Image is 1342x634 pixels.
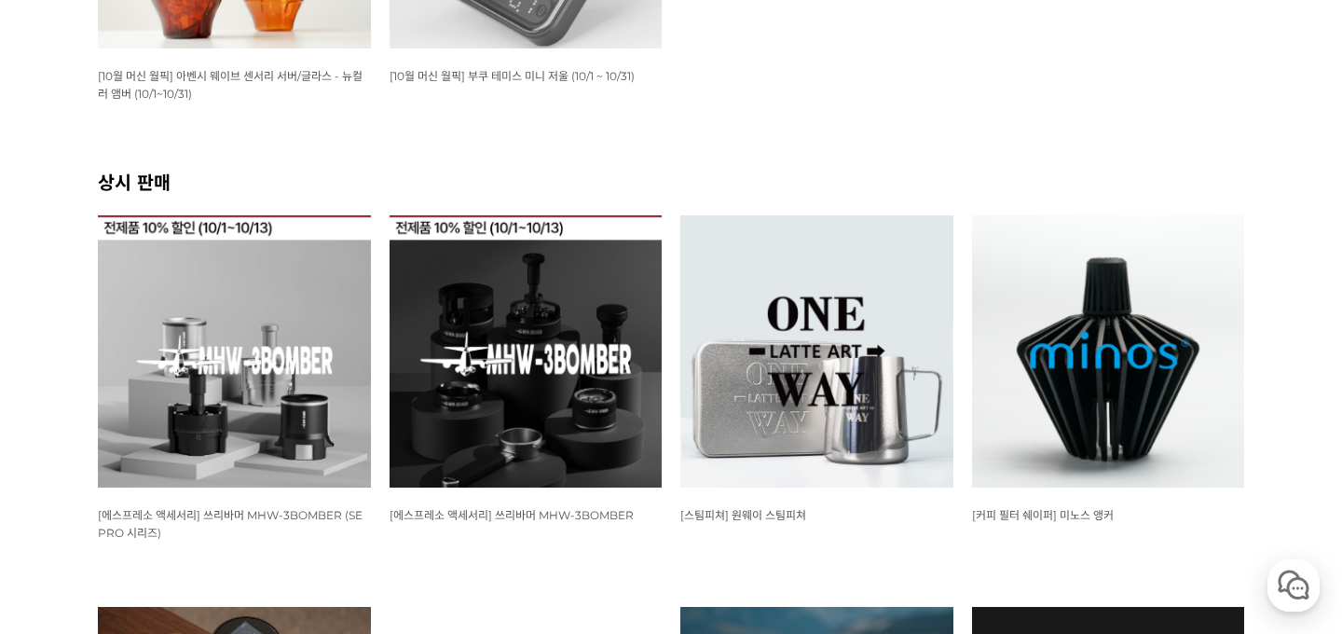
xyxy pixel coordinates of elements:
[288,507,310,522] span: 설정
[972,507,1114,522] a: [커피 필터 쉐이퍼] 미노스 앵커
[171,508,193,523] span: 대화
[972,215,1245,489] img: 미노스 앵커
[240,479,358,526] a: 설정
[390,69,635,83] span: [10월 머신 월픽] 부쿠 테미스 미니 저울 (10/1 ~ 10/31)
[680,508,806,522] span: [스팀피쳐] 원웨이 스팀피쳐
[390,215,663,489] img: 쓰리바머 MHW-3BOMBER
[680,507,806,522] a: [스팀피쳐] 원웨이 스팀피쳐
[972,508,1114,522] span: [커피 필터 쉐이퍼] 미노스 앵커
[98,168,1244,195] h2: 상시 판매
[98,508,363,540] span: [에스프레소 액세서리] 쓰리바머 MHW-3BOMBER (SE PRO 시리즈)
[390,508,634,522] span: [에스프레소 액세서리] 쓰리바머 MHW-3BOMBER
[680,215,953,489] img: 원웨이 스팀피쳐
[98,215,371,489] img: 쓰리바머 MHW-3BOMBER SE PRO 시리즈
[98,69,363,101] span: [10월 머신 월픽] 아벤시 웨이브 센서리 서버/글라스 - 뉴컬러 앰버 (10/1~10/31)
[59,507,70,522] span: 홈
[98,507,363,540] a: [에스프레소 액세서리] 쓰리바머 MHW-3BOMBER (SE PRO 시리즈)
[6,479,123,526] a: 홈
[390,68,635,83] a: [10월 머신 월픽] 부쿠 테미스 미니 저울 (10/1 ~ 10/31)
[98,68,363,101] a: [10월 머신 월픽] 아벤시 웨이브 센서리 서버/글라스 - 뉴컬러 앰버 (10/1~10/31)
[123,479,240,526] a: 대화
[390,507,634,522] a: [에스프레소 액세서리] 쓰리바머 MHW-3BOMBER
